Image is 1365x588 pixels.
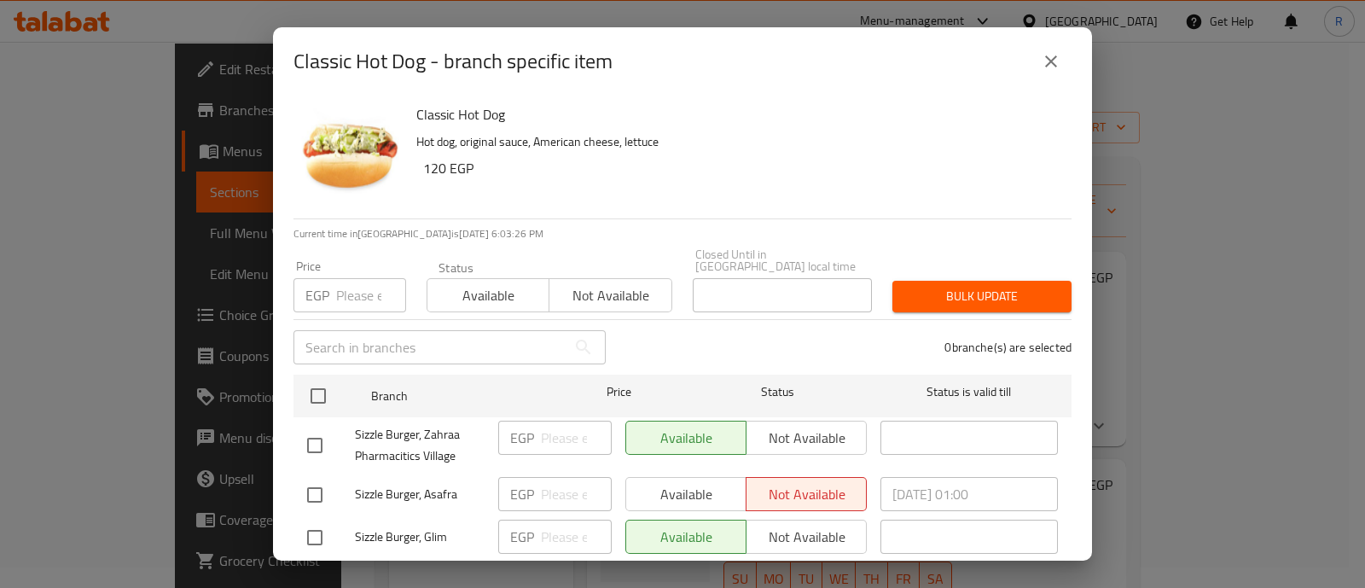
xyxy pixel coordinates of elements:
button: Available [427,278,549,312]
h2: Classic Hot Dog - branch specific item [293,48,613,75]
p: Hot dog, original sauce, American cheese, lettuce [416,131,1058,153]
button: Not available [549,278,671,312]
span: Status is valid till [880,381,1058,403]
input: Please enter price [541,520,612,554]
span: Sizzle Burger, Asafra [355,484,485,505]
input: Search in branches [293,330,566,364]
button: Bulk update [892,281,1072,312]
span: Available [434,283,543,308]
p: Current time in [GEOGRAPHIC_DATA] is [DATE] 6:03:26 PM [293,226,1072,242]
span: Sizzle Burger, Zahraa Pharmacitics Village [355,424,485,467]
input: Please enter price [541,421,612,455]
input: Please enter price [336,278,406,312]
p: EGP [305,285,329,306]
span: Not available [556,283,665,308]
h6: Classic Hot Dog [416,102,1058,126]
button: close [1031,41,1072,82]
span: Branch [371,386,549,407]
img: Classic Hot Dog [293,102,403,212]
p: EGP [510,484,534,504]
p: EGP [510,428,534,448]
h6: 120 EGP [423,156,1058,180]
span: Status [689,381,867,403]
span: Sizzle Burger, Glim [355,527,485,548]
span: Price [562,381,676,403]
span: Bulk update [906,286,1058,307]
input: Please enter price [541,477,612,511]
p: EGP [510,527,534,547]
p: 0 branche(s) are selected [944,339,1072,356]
